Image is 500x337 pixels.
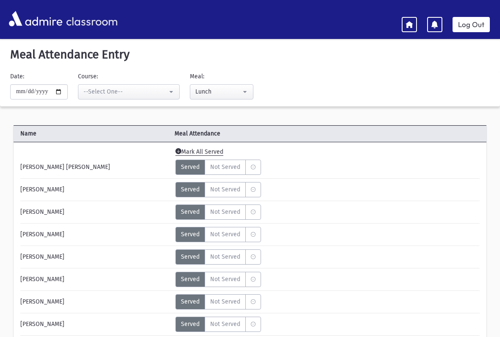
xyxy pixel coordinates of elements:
[210,163,240,171] span: Not Served
[175,317,261,332] div: MeaStatus
[181,163,200,171] span: Served
[175,160,261,175] div: MeaStatus
[210,185,240,194] span: Not Served
[20,185,64,194] span: [PERSON_NAME]
[20,252,64,261] span: [PERSON_NAME]
[195,87,241,96] div: Lunch
[190,72,204,81] label: Meal:
[20,275,64,284] span: [PERSON_NAME]
[175,182,261,197] div: MeaStatus
[175,294,261,309] div: MeaStatus
[181,185,200,194] span: Served
[20,207,64,216] span: [PERSON_NAME]
[78,72,98,81] label: Course:
[7,9,64,28] img: AdmirePro
[171,129,447,138] span: Meal Attendance
[210,297,240,306] span: Not Served
[7,47,493,62] h5: Meal Attendance Entry
[181,252,200,261] span: Served
[175,227,261,242] div: MeaStatus
[210,252,240,261] span: Not Served
[20,230,64,239] span: [PERSON_NAME]
[175,272,261,287] div: MeaStatus
[83,87,167,96] div: --Select One--
[20,297,64,306] span: [PERSON_NAME]
[175,148,223,156] span: Mark All Served
[175,249,261,265] div: MeaStatus
[181,275,200,284] span: Served
[210,207,240,216] span: Not Served
[175,204,261,220] div: MeaStatus
[181,207,200,216] span: Served
[10,72,24,81] label: Date:
[181,230,200,239] span: Served
[210,275,240,284] span: Not Served
[453,17,490,32] a: Log Out
[190,84,253,99] button: Lunch
[181,320,200,329] span: Served
[78,84,180,99] button: --Select One--
[181,297,200,306] span: Served
[20,163,110,171] span: [PERSON_NAME] [PERSON_NAME]
[64,8,118,30] span: classroom
[20,320,64,329] span: [PERSON_NAME]
[14,129,171,138] span: Name
[210,230,240,239] span: Not Served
